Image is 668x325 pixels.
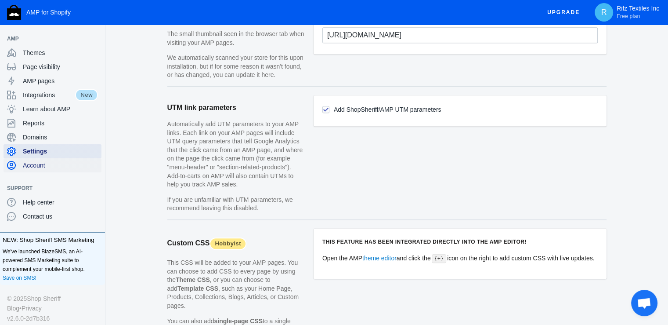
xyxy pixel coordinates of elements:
p: Rifz Textiles Inc [617,5,659,20]
strong: single-page CSS [214,318,262,325]
p: The small thumbnail seen in the browser tab when visiting your AMP pages. [167,30,305,47]
span: Integrations [23,91,75,99]
label: Add ShopSheriff/AMP UTM parameters [334,104,441,115]
span: AMP pages [23,77,98,85]
strong: Theme CSS [176,276,210,283]
button: Upgrade [540,4,587,21]
a: theme editor [362,255,397,262]
a: Blog [7,303,19,313]
h2: UTM link parameters [167,95,305,120]
span: Settings [23,147,98,156]
span: AMP for Shopify [26,9,71,16]
a: Account [4,158,101,172]
p: We automatically scanned your store for this upon installation, but if for some reason it wasn't ... [167,54,305,80]
a: Domains [4,130,101,144]
button: Add a sales channel [89,186,103,190]
a: Privacy [22,303,42,313]
span: New [75,89,98,101]
a: Shop Sheriff [27,294,61,303]
p: Automatically add UTM parameters to your AMP links. Each link on your AMP pages will include UTM ... [167,120,305,189]
a: Contact us [4,209,101,223]
div: © 2025 [7,294,98,303]
strong: Template CSS [177,285,218,292]
a: AMP pages [4,74,101,88]
div: • [7,303,98,313]
div: v2.6.0-2d7b316 [7,314,98,323]
code: {+} [432,254,446,263]
span: Contact us [23,212,98,221]
a: Page visibility [4,60,101,74]
span: Help center [23,198,98,207]
p: Open the AMP and click the icon on the right to add custom CSS with live updates. [322,254,598,263]
button: Add a sales channel [89,37,103,40]
span: Page visibility [23,62,98,71]
a: IntegrationsNew [4,88,101,102]
span: Domains [23,133,98,142]
div: Open chat [631,290,657,316]
h2: Custom CSS [167,229,305,259]
p: This CSS will be added to your AMP pages. You can choose to add CSS to every page by using the , ... [167,259,305,310]
span: Free plan [617,13,640,20]
p: If you are unfamiliar with UTM parameters, we recommend leaving this disabled. [167,196,305,213]
a: Reports [4,116,101,130]
input: e.g. https://yoursite.com/image.png [322,27,598,43]
a: Learn about AMP [4,102,101,116]
h6: This feature has been integrated directly into the AMP editor! [322,237,598,246]
span: Learn about AMP [23,105,98,113]
span: Upgrade [547,4,580,20]
span: Themes [23,48,98,57]
span: AMP [7,34,89,43]
span: R [599,8,608,17]
span: Hobbyist [209,237,246,250]
a: Save on SMS! [3,274,36,282]
img: Shop Sheriff Logo [7,5,21,20]
span: Reports [23,119,98,128]
span: Support [7,184,89,193]
a: Settings [4,144,101,158]
a: Themes [4,46,101,60]
span: Account [23,161,98,170]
